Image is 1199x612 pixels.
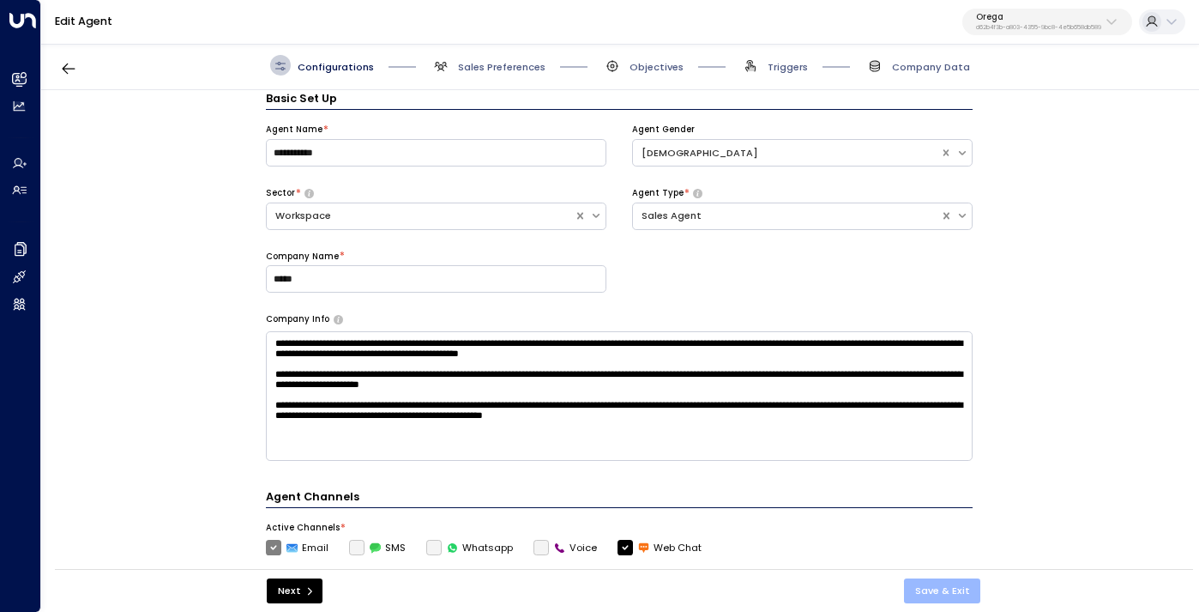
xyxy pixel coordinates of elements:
[349,540,406,555] div: To activate this channel, please go to the Integrations page
[349,540,406,555] label: SMS
[266,187,295,199] label: Sector
[904,579,981,603] button: Save & Exit
[266,251,339,263] label: Company Name
[267,579,322,603] button: Next
[693,189,702,197] button: Select whether your copilot will handle inquiries directly from leads or from brokers representin...
[275,209,565,223] div: Workspace
[533,540,597,555] div: To activate this channel, please go to the Integrations page
[768,60,808,74] span: Triggers
[642,209,931,223] div: Sales Agent
[266,522,340,534] label: Active Channels
[426,540,513,555] div: To activate this channel, please go to the Integrations page
[976,24,1101,31] p: d62b4f3b-a803-4355-9bc8-4e5b658db589
[334,315,343,324] button: Provide a brief overview of your company, including your industry, products or services, and any ...
[298,60,374,74] span: Configurations
[458,60,545,74] span: Sales Preferences
[632,187,684,199] label: Agent Type
[266,90,973,110] h3: Basic Set Up
[266,540,328,555] label: Email
[892,60,970,74] span: Company Data
[266,313,329,325] label: Company Info
[962,9,1132,36] button: Oregad62b4f3b-a803-4355-9bc8-4e5b658db589
[304,189,314,197] button: Select whether your copilot will handle inquiries directly from leads or from brokers representin...
[632,124,695,136] label: Agent Gender
[266,488,973,508] h4: Agent Channels
[426,540,513,555] label: Whatsapp
[55,14,112,28] a: Edit Agent
[630,60,684,74] span: Objectives
[618,540,702,555] label: Web Chat
[266,124,322,136] label: Agent Name
[642,146,931,161] div: [DEMOGRAPHIC_DATA]
[976,12,1101,22] p: Orega
[533,540,597,555] label: Voice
